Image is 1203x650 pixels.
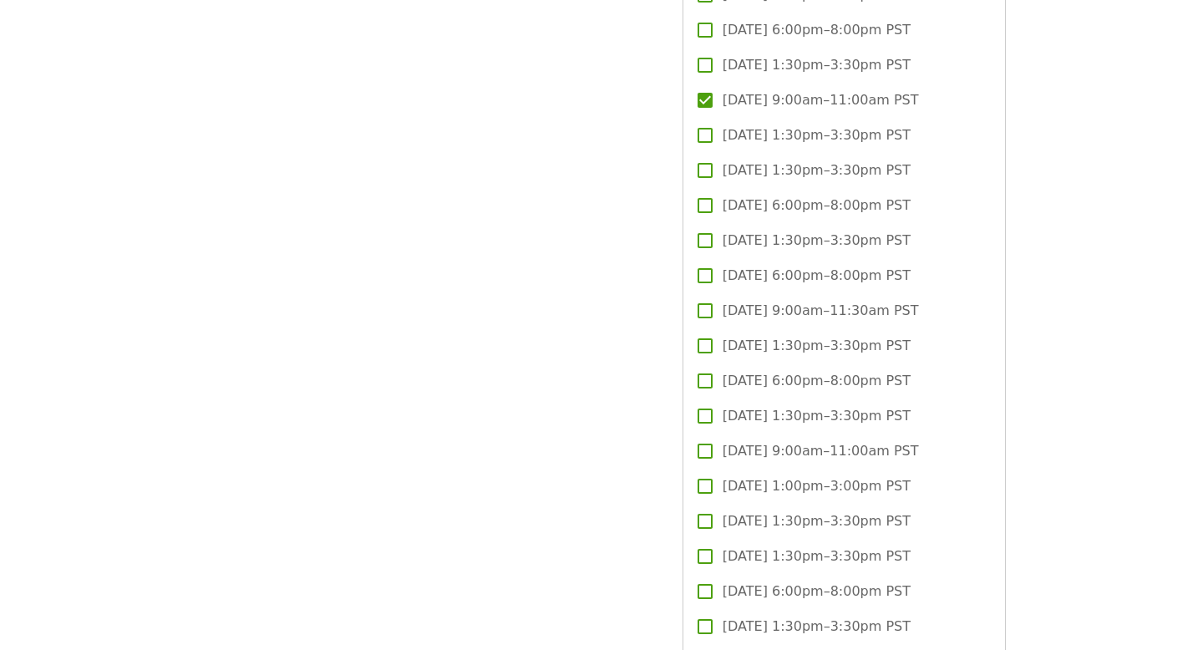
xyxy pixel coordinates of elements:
span: [DATE] 6:00pm–8:00pm PST [723,371,911,391]
span: [DATE] 1:30pm–3:30pm PST [723,55,911,75]
span: [DATE] 9:00am–11:00am PST [723,441,919,461]
span: [DATE] 1:00pm–3:00pm PST [723,476,911,496]
span: [DATE] 1:30pm–3:30pm PST [723,406,911,426]
span: [DATE] 1:30pm–3:30pm PST [723,336,911,356]
span: [DATE] 1:30pm–3:30pm PST [723,231,911,251]
span: [DATE] 6:00pm–8:00pm PST [723,266,911,286]
span: [DATE] 1:30pm–3:30pm PST [723,546,911,566]
span: [DATE] 6:00pm–8:00pm PST [723,581,911,602]
span: [DATE] 1:30pm–3:30pm PST [723,125,911,145]
span: [DATE] 9:00am–11:00am PST [723,90,919,110]
span: [DATE] 6:00pm–8:00pm PST [723,196,911,216]
span: [DATE] 1:30pm–3:30pm PST [723,160,911,180]
span: [DATE] 6:00pm–8:00pm PST [723,20,911,40]
span: [DATE] 1:30pm–3:30pm PST [723,617,911,637]
span: [DATE] 9:00am–11:30am PST [723,301,919,321]
span: [DATE] 1:30pm–3:30pm PST [723,511,911,531]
